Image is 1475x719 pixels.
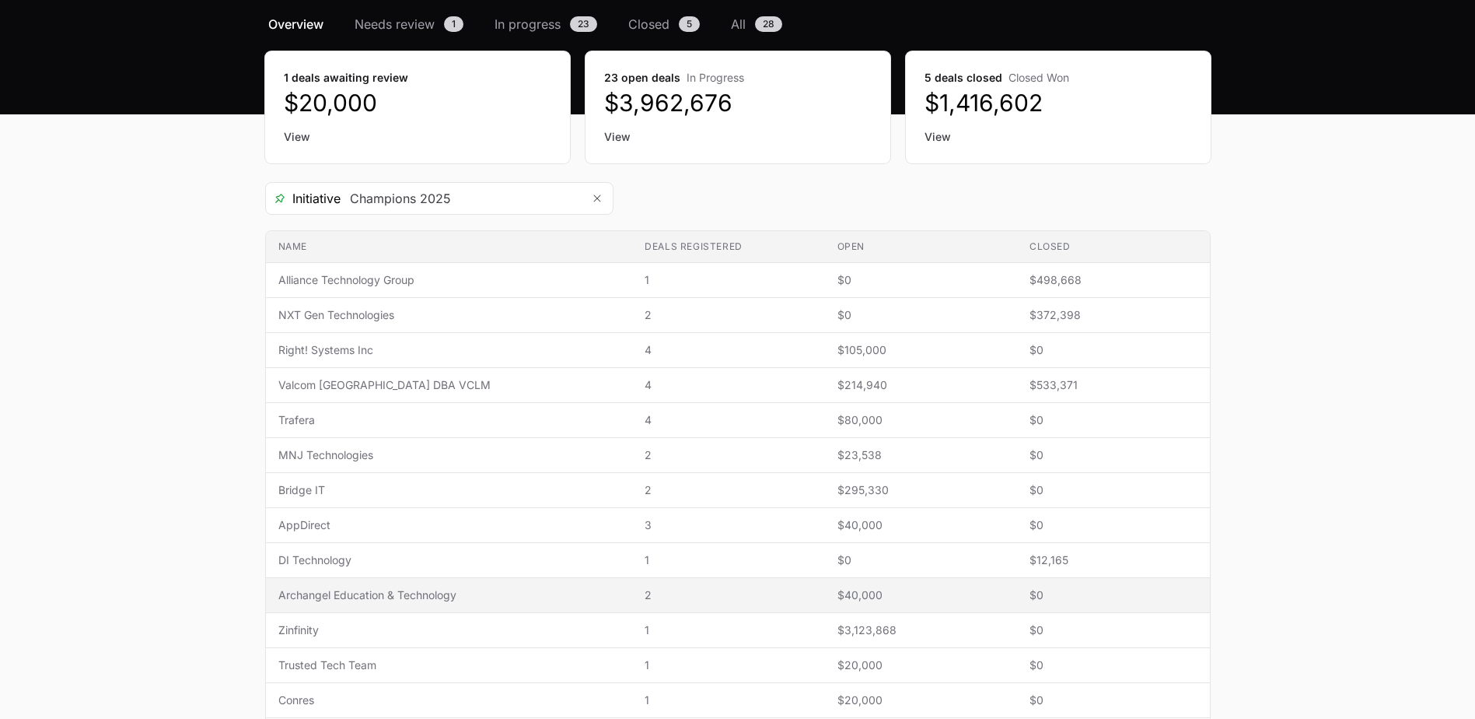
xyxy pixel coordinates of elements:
[837,342,1005,358] span: $105,000
[837,587,1005,603] span: $40,000
[278,272,620,288] span: Alliance Technology Group
[1029,587,1197,603] span: $0
[628,15,669,33] span: Closed
[1029,658,1197,673] span: $0
[604,129,872,145] a: View
[355,15,435,33] span: Needs review
[1029,342,1197,358] span: $0
[645,587,812,603] span: 2
[284,70,551,86] dt: 1 deals awaiting review
[645,693,812,708] span: 1
[1029,552,1197,568] span: $12,165
[1008,71,1069,84] span: Closed Won
[604,70,872,86] dt: 23 open deals
[278,623,620,638] span: Zinfinity
[645,377,812,393] span: 4
[687,71,744,84] span: In Progress
[728,15,785,33] a: All28
[645,552,812,568] span: 1
[268,15,323,33] span: Overview
[731,15,746,33] span: All
[278,342,620,358] span: Right! Systems Inc
[278,517,620,533] span: AppDirect
[278,447,620,463] span: MNJ Technologies
[837,447,1005,463] span: $23,538
[837,552,1005,568] span: $0
[278,693,620,708] span: Conres
[1029,447,1197,463] span: $0
[825,231,1017,263] th: Open
[265,15,1211,33] nav: Deals navigation
[645,658,812,673] span: 1
[645,623,812,638] span: 1
[645,342,812,358] span: 4
[351,15,467,33] a: Needs review1
[837,307,1005,323] span: $0
[645,517,812,533] span: 3
[924,70,1192,86] dt: 5 deals closed
[278,377,620,393] span: Valcom [GEOGRAPHIC_DATA] DBA VCLM
[924,89,1192,117] dd: $1,416,602
[837,623,1005,638] span: $3,123,868
[444,16,463,32] span: 1
[645,482,812,498] span: 2
[837,658,1005,673] span: $20,000
[1029,307,1197,323] span: $372,398
[284,89,551,117] dd: $20,000
[495,15,561,33] span: In progress
[278,552,620,568] span: DI Technology
[837,272,1005,288] span: $0
[645,307,812,323] span: 2
[1029,377,1197,393] span: $533,371
[837,482,1005,498] span: $295,330
[582,183,613,214] button: Remove
[837,412,1005,428] span: $80,000
[278,587,620,603] span: Archangel Education & Technology
[679,16,700,32] span: 5
[1029,693,1197,708] span: $0
[1029,623,1197,638] span: $0
[645,447,812,463] span: 2
[341,183,582,214] input: Search initiatives
[278,482,620,498] span: Bridge IT
[1029,272,1197,288] span: $498,668
[266,189,341,208] span: Initiative
[278,658,620,673] span: Trusted Tech Team
[265,15,327,33] a: Overview
[837,693,1005,708] span: $20,000
[1017,231,1209,263] th: Closed
[837,517,1005,533] span: $40,000
[278,412,620,428] span: Trafera
[491,15,600,33] a: In progress23
[645,272,812,288] span: 1
[645,412,812,428] span: 4
[284,129,551,145] a: View
[604,89,872,117] dd: $3,962,676
[924,129,1192,145] a: View
[1029,482,1197,498] span: $0
[266,231,633,263] th: Name
[755,16,782,32] span: 28
[1029,412,1197,428] span: $0
[632,231,824,263] th: Deals registered
[625,15,703,33] a: Closed5
[837,377,1005,393] span: $214,940
[1029,517,1197,533] span: $0
[278,307,620,323] span: NXT Gen Technologies
[570,16,597,32] span: 23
